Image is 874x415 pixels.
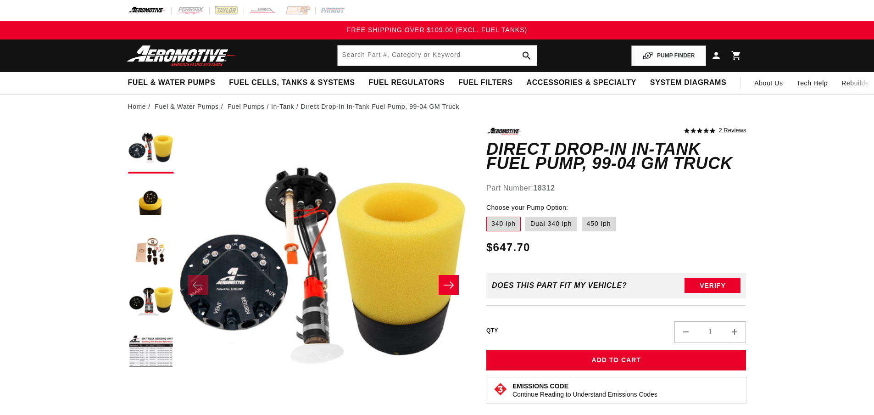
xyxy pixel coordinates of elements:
span: Accessories & Specialty [527,78,636,88]
span: Tech Help [797,78,828,88]
li: Direct Drop-In In-Tank Fuel Pump, 99-04 GM Truck [301,101,459,112]
span: About Us [754,79,783,87]
summary: Fuel & Water Pumps [121,72,223,94]
legend: Choose your Pump Option: [486,203,569,213]
h1: Direct Drop-In In-Tank Fuel Pump, 99-04 GM Truck [486,142,746,171]
summary: Fuel Filters [451,72,520,94]
strong: 18312 [533,184,555,192]
span: Fuel Filters [458,78,513,88]
button: Emissions CodeContinue Reading to Understand Emissions Codes [512,382,657,398]
span: Fuel Cells, Tanks & Systems [229,78,355,88]
span: Rebuilds [841,78,868,88]
button: Slide left [188,275,208,295]
button: Add to Cart [486,350,746,370]
button: Load image 3 in gallery view [128,229,174,275]
summary: Tech Help [790,72,835,94]
button: Load image 2 in gallery view [128,178,174,224]
div: Part Number: [486,182,746,194]
a: Fuel & Water Pumps [155,101,218,112]
span: FREE SHIPPING OVER $109.00 (EXCL. FUEL TANKS) [347,26,527,34]
button: PUMP FINDER [631,45,706,66]
span: Fuel Regulators [368,78,444,88]
nav: breadcrumbs [128,101,746,112]
p: Continue Reading to Understand Emissions Codes [512,390,657,398]
label: Dual 340 lph [525,217,577,231]
button: Slide right [439,275,459,295]
button: Verify [685,278,740,293]
summary: System Diagrams [643,72,733,94]
label: 340 lph [486,217,521,231]
img: Aeromotive [124,45,239,67]
label: QTY [486,327,498,335]
strong: Emissions Code [512,382,568,390]
summary: Fuel Cells, Tanks & Systems [222,72,362,94]
input: Search by Part Number, Category or Keyword [338,45,537,66]
label: 450 lph [582,217,616,231]
summary: Accessories & Specialty [520,72,643,94]
a: Home [128,101,146,112]
summary: Fuel Regulators [362,72,451,94]
span: $647.70 [486,239,530,256]
a: 2 reviews [719,128,746,134]
button: Load image 1 in gallery view [128,128,174,174]
div: Does This part fit My vehicle? [492,281,627,290]
button: search button [517,45,537,66]
a: About Us [747,72,790,94]
button: Load image 4 in gallery view [128,279,174,325]
button: Load image 5 in gallery view [128,330,174,376]
img: Emissions code [493,382,508,397]
span: System Diagrams [650,78,726,88]
li: In-Tank [271,101,301,112]
a: Fuel Pumps [228,101,265,112]
span: Fuel & Water Pumps [128,78,216,88]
